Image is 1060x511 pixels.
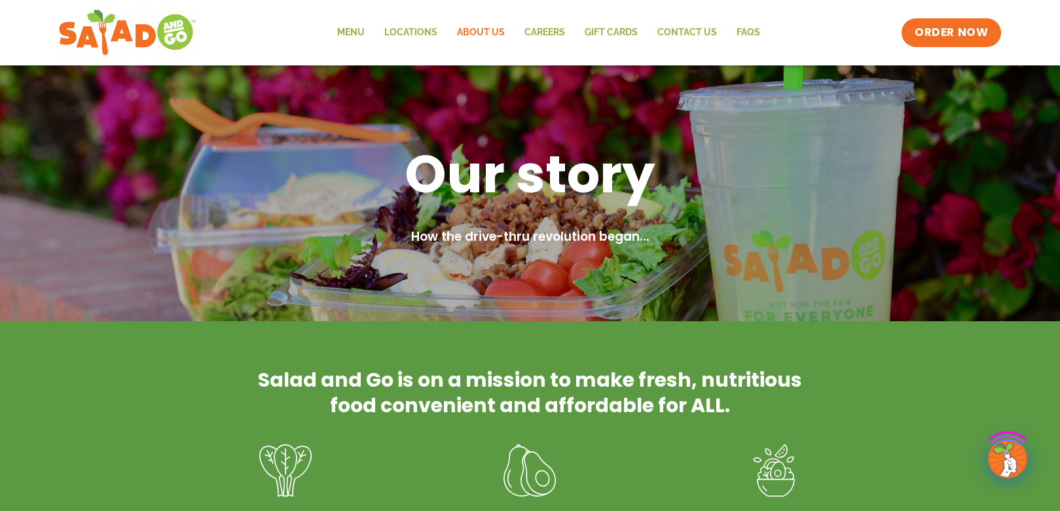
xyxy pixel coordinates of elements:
a: Careers [515,18,575,48]
a: Menu [327,18,375,48]
a: GIFT CARDS [575,18,648,48]
a: FAQs [727,18,770,48]
a: About Us [447,18,515,48]
nav: Menu [327,18,770,48]
h2: Salad and Go is on a mission to make fresh, nutritious food convenient and affordable for ALL. [255,367,805,418]
span: ORDER NOW [915,25,988,41]
a: Locations [375,18,447,48]
h2: How the drive-thru revolution began... [190,228,871,247]
a: Contact Us [648,18,727,48]
h1: Our story [190,140,871,208]
img: new-SAG-logo-768×292 [58,7,196,59]
a: ORDER NOW [902,18,1001,47]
